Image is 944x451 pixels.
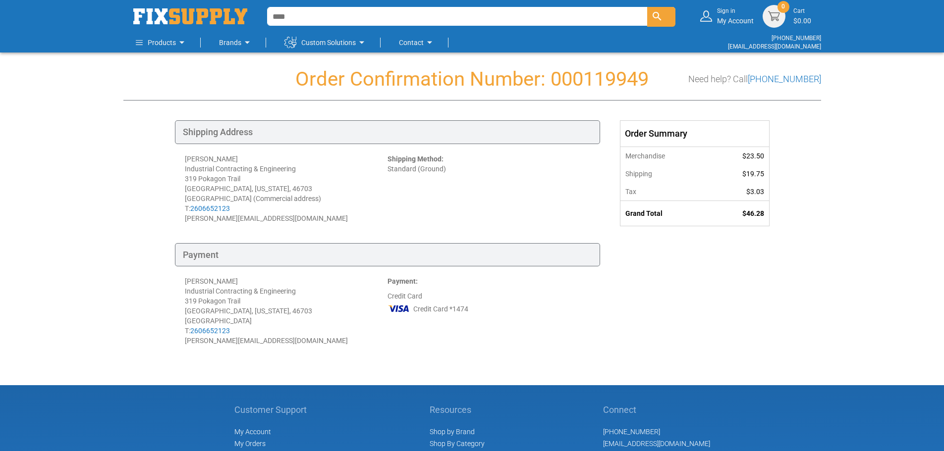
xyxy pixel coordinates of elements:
[388,276,590,346] div: Credit Card
[742,152,764,160] span: $23.50
[399,33,436,52] a: Contact
[185,276,388,346] div: [PERSON_NAME] Industrial Contracting & Engineering 319 Pokagon Trail [GEOGRAPHIC_DATA], [US_STATE...
[388,154,590,223] div: Standard (Ground)
[688,74,821,84] h3: Need help? Call
[620,183,711,201] th: Tax
[793,7,811,15] small: Cart
[603,440,710,448] a: [EMAIL_ADDRESS][DOMAIN_NAME]
[175,120,600,144] div: Shipping Address
[413,304,468,314] span: Credit Card *1474
[742,209,764,217] span: $46.28
[781,2,785,11] span: 0
[388,301,410,316] img: VI
[620,147,711,165] th: Merchandise
[133,8,247,24] a: store logo
[430,428,475,436] a: Shop by Brand
[746,188,764,196] span: $3.03
[717,7,754,15] small: Sign in
[133,8,247,24] img: Fix Industrial Supply
[234,428,271,436] span: My Account
[185,154,388,223] div: [PERSON_NAME] Industrial Contracting & Engineering 319 Pokagon Trail [GEOGRAPHIC_DATA], [US_STATE...
[603,405,710,415] h5: Connect
[284,33,368,52] a: Custom Solutions
[190,327,230,335] a: 2606652123
[234,440,266,448] span: My Orders
[728,43,821,50] a: [EMAIL_ADDRESS][DOMAIN_NAME]
[625,209,663,217] strong: Grand Total
[219,33,253,52] a: Brands
[717,7,754,25] div: My Account
[123,68,821,90] h1: Order Confirmation Number: 000119949
[175,243,600,267] div: Payment
[388,155,444,163] strong: Shipping Method:
[793,17,811,25] span: $0.00
[620,121,769,147] div: Order Summary
[620,165,711,183] th: Shipping
[430,405,486,415] h5: Resources
[234,405,312,415] h5: Customer Support
[742,170,764,178] span: $19.75
[748,74,821,84] a: [PHONE_NUMBER]
[430,440,485,448] a: Shop By Category
[190,204,230,212] a: 2606652123
[772,35,821,42] a: [PHONE_NUMBER]
[388,277,418,285] strong: Payment:
[136,33,188,52] a: Products
[603,428,660,436] a: [PHONE_NUMBER]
